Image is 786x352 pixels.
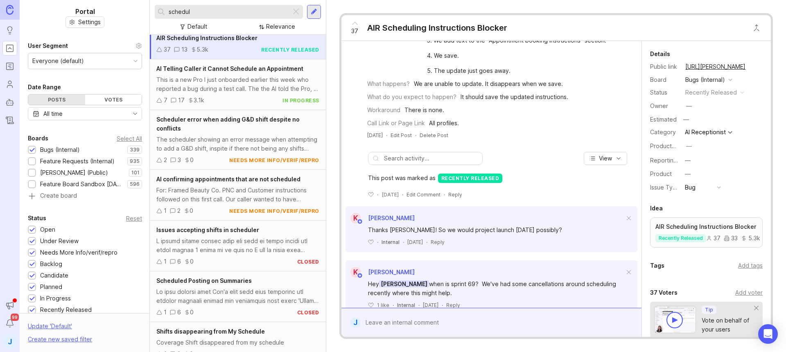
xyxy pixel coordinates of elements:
[379,280,429,287] span: [PERSON_NAME]
[75,7,95,16] h1: Portal
[190,308,194,317] div: 0
[738,261,763,270] div: Add tags
[40,259,62,269] div: Backlog
[650,128,679,137] div: Category
[685,88,737,97] div: recently released
[367,22,507,34] div: AIR Scheduling Instructions Blocker
[650,157,694,164] label: Reporting Team
[350,317,361,328] div: J
[126,216,142,221] div: Reset
[735,288,763,297] div: Add voter
[2,113,17,128] a: Changelog
[681,114,691,125] div: —
[150,110,326,170] a: Scheduler error when adding G&D shift despite no conflictsThe scheduler showing an error message ...
[415,132,416,139] div: ·
[181,45,187,54] div: 13
[686,102,692,111] div: —
[156,328,265,335] span: Shifts disappearing from My Schedule
[685,156,691,165] div: —
[2,59,17,74] a: Roadmaps
[382,239,400,246] div: Internal
[2,23,17,38] a: Ideas
[156,277,252,284] span: Scheduled Posting on Summaries
[599,154,612,162] span: View
[367,132,383,138] time: [DATE]
[164,45,171,54] div: 37
[368,280,624,298] div: Hey when is sprint 69? We've had some cancellations around scheduling recently where this might h...
[442,302,443,309] div: ·
[28,213,46,223] div: Status
[130,181,140,187] p: 596
[655,223,757,231] p: AIR Scheduling Instructions Blocker
[650,184,680,191] label: Issue Type
[407,239,423,245] time: [DATE]
[156,226,259,233] span: Issues accepting shifts in scheduler
[40,305,92,314] div: Recently Released
[150,59,326,110] a: AI Telling Caller it Cannot Schedule an AppointmentThis is a new Pro I just onboarded earlier thi...
[684,141,694,151] button: ProductboardID
[28,95,85,105] div: Posts
[346,267,415,278] a: K[PERSON_NAME]
[131,169,140,176] p: 101
[229,157,319,164] div: needs more info/verif/repro
[397,302,415,309] div: Internal
[190,156,194,165] div: 0
[196,45,208,54] div: 5.3k
[650,203,663,213] div: Idea
[402,191,403,198] div: ·
[28,41,68,51] div: User Segment
[404,106,444,115] div: There is none.
[357,219,363,225] img: member badge
[685,129,726,135] div: AI Receptionist
[187,22,207,31] div: Default
[351,27,358,36] span: 37
[683,61,748,72] a: [URL][PERSON_NAME]
[297,258,319,265] div: closed
[357,273,363,279] img: member badge
[190,257,194,266] div: 0
[150,29,326,59] a: AIR Scheduling Instructions Blocker37135.3krecently released
[418,302,420,309] div: ·
[414,79,563,88] div: We are unable to update. It disappears when we save.
[40,157,115,166] div: Feature Requests (Internal)
[350,267,361,278] div: K
[384,154,478,163] input: Search activity...
[367,93,456,102] div: What do you expect to happen?
[28,193,142,200] a: Create board
[169,7,288,16] input: Search...
[2,334,17,349] button: J
[444,191,445,198] div: ·
[650,170,672,177] label: Product
[164,206,167,215] div: 1
[367,119,425,128] div: Call Link or Page Link
[282,97,319,104] div: in progress
[650,142,693,149] label: ProductboardID
[28,133,48,143] div: Boards
[2,298,17,313] button: Announcements
[65,16,104,28] button: Settings
[350,213,361,223] div: K
[368,269,415,275] span: [PERSON_NAME]
[28,322,72,335] div: Update ' Default '
[156,237,319,255] div: L ipsumd sitame consec adip eli sedd ei tempo incidi utl etdol magnaa 1 enima mi ve quis no E ull...
[650,49,670,59] div: Details
[32,56,84,65] div: Everyone (default)
[40,282,62,291] div: Planned
[178,96,185,105] div: 17
[129,111,142,117] svg: toggle icon
[685,169,691,178] div: —
[393,302,394,309] div: ·
[2,95,17,110] a: Autopilot
[377,191,378,198] div: ·
[78,18,101,26] span: Settings
[427,66,606,75] div: 5. The update just goes away.
[156,75,319,93] div: This is a new Pro I just onboarded earlier this week who reported a bug during a test call. The t...
[685,75,725,84] div: Bugs (Internal)
[164,308,167,317] div: 1
[2,316,17,331] button: Notifications
[40,248,117,257] div: Needs More Info/verif/repro
[6,5,14,14] img: Canny Home
[438,174,503,183] div: recently released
